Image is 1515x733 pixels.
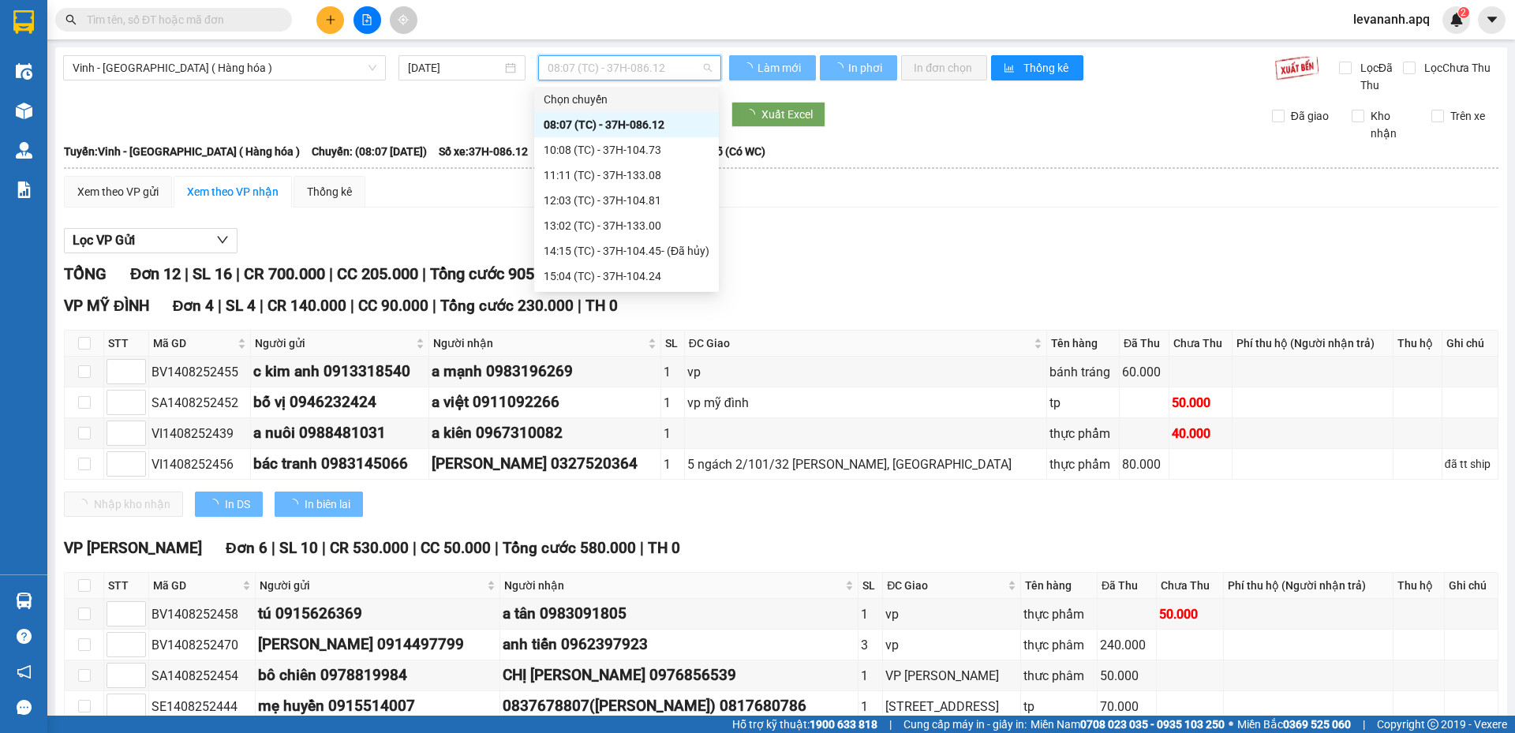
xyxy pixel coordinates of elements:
div: 1 [861,666,880,686]
div: 50.000 [1172,393,1229,413]
div: bô chiên 0978819984 [258,664,497,687]
span: | [578,297,582,315]
span: ⚪️ [1229,721,1233,727]
div: anh tiến 0962397923 [503,633,855,656]
div: 11:11 (TC) - 37H-133.08 [544,166,709,184]
div: 10:08 (TC) - 37H-104.73 [544,141,709,159]
img: icon-new-feature [1450,13,1464,27]
span: ĐC Giao [887,577,1004,594]
div: bánh tráng [1049,362,1117,382]
span: In DS [225,496,250,513]
span: SL 16 [193,264,232,283]
span: Đơn 6 [226,539,267,557]
div: 1 [664,454,682,474]
div: a việt 0911092266 [432,391,658,414]
span: VP MỸ ĐÌNH [64,297,149,315]
span: CC 50.000 [421,539,491,557]
span: CC 205.000 [337,264,418,283]
div: BV1408252455 [151,362,248,382]
div: 1 [664,424,682,443]
div: tp [1023,697,1094,716]
span: Cung cấp máy in - giấy in: [903,716,1027,733]
span: aim [398,14,409,25]
th: Phí thu hộ (Người nhận trả) [1233,331,1393,357]
span: Lọc Chưa Thu [1418,59,1493,77]
span: | [329,264,333,283]
button: In phơi [820,55,897,80]
div: tú 0915626369 [258,602,497,626]
button: aim [390,6,417,34]
span: | [322,539,326,557]
div: 70.000 [1100,697,1154,716]
span: In biên lai [305,496,350,513]
th: Chưa Thu [1157,573,1223,599]
span: SL 10 [279,539,318,557]
img: logo-vxr [13,10,34,34]
div: 50.000 [1100,666,1154,686]
span: Người nhận [504,577,842,594]
button: bar-chartThống kê [991,55,1083,80]
span: Chuyến: (08:07 [DATE]) [312,143,427,160]
span: | [236,264,240,283]
span: SL 4 [226,297,256,315]
span: Vinh - Hà Nội ( Hàng hóa ) [73,56,376,80]
sup: 2 [1458,7,1469,18]
button: file-add [353,6,381,34]
span: | [185,264,189,283]
span: | [1363,716,1365,733]
td: SA1408252452 [149,387,251,418]
div: vp [687,362,1044,382]
th: Thu hộ [1393,331,1442,357]
span: Miền Nam [1031,716,1225,733]
div: tp [1049,393,1117,413]
div: SA1408252452 [151,393,248,413]
img: warehouse-icon [16,103,32,119]
div: 08:07 (TC) - 37H-086.12 [544,116,709,133]
span: Người nhận [433,335,645,352]
img: warehouse-icon [16,142,32,159]
div: [PERSON_NAME] 0914497799 [258,633,497,656]
span: Trên xe [1444,107,1491,125]
span: | [889,716,892,733]
button: Xuất Excel [731,102,825,127]
span: levananh.apq [1341,9,1442,29]
div: Xem theo VP nhận [187,183,279,200]
td: BV1408252458 [149,599,256,630]
span: Tổng cước 905.000 [430,264,565,283]
span: TH 0 [585,297,618,315]
button: In biên lai [275,492,363,517]
span: Miền Bắc [1237,716,1351,733]
span: 2 [1461,7,1466,18]
span: Đơn 4 [173,297,215,315]
div: 15:04 (TC) - 37H-104.24 [544,267,709,285]
strong: 0369 525 060 [1283,718,1351,731]
span: Tổng cước 230.000 [440,297,574,315]
div: VI1408252439 [151,424,248,443]
div: a mạnh 0983196269 [432,360,658,383]
img: warehouse-icon [16,593,32,609]
div: 50.000 [1159,604,1220,624]
th: Ghi chú [1442,331,1498,357]
div: a nuôi 0988481031 [253,421,426,445]
th: Thu hộ [1393,573,1445,599]
div: CHỊ [PERSON_NAME] 0976856539 [503,664,855,687]
th: Tên hàng [1047,331,1120,357]
img: 9k= [1274,55,1319,80]
button: In đơn chọn [901,55,987,80]
div: 3 [861,635,880,655]
th: Đã Thu [1120,331,1169,357]
span: Lọc VP Gửi [73,230,135,250]
div: Thống kê [307,183,352,200]
div: BV1408252470 [151,635,252,655]
div: [PERSON_NAME] 0327520364 [432,452,658,476]
span: TỔNG [64,264,107,283]
span: loading [744,109,761,120]
td: BV1408252470 [149,630,256,660]
span: Số xe: 37H-086.12 [439,143,528,160]
span: In phơi [848,59,885,77]
span: 08:07 (TC) - 37H-086.12 [548,56,712,80]
th: SL [661,331,685,357]
span: | [495,539,499,557]
span: CR 700.000 [244,264,325,283]
div: 0837678807([PERSON_NAME]) 0817680786 [503,694,855,718]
